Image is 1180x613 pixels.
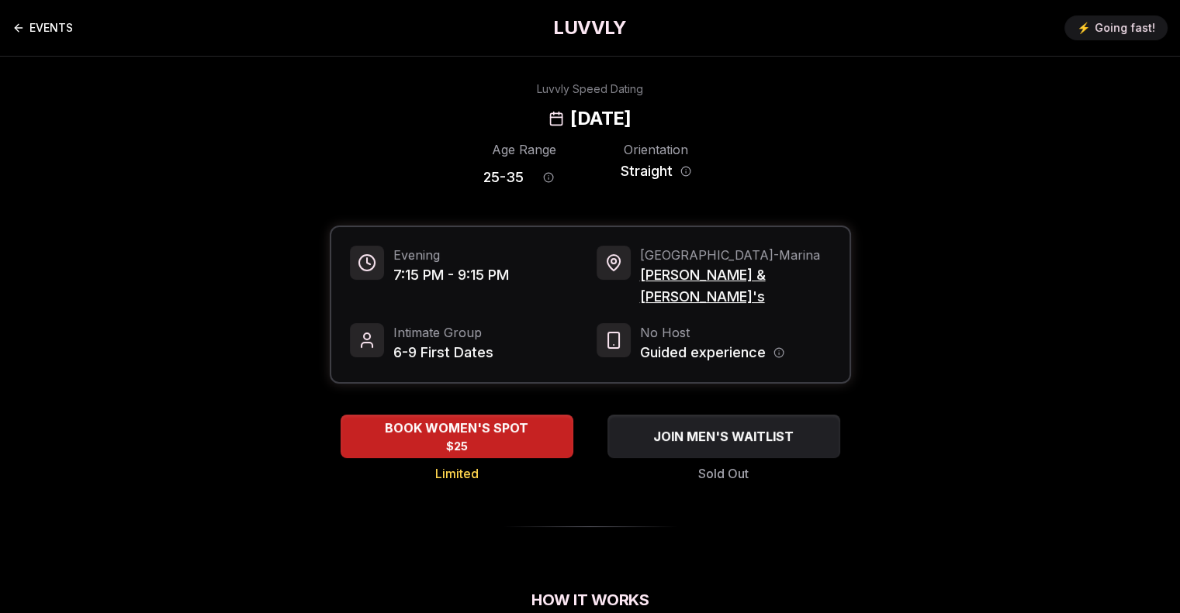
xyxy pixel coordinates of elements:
h2: [DATE] [570,106,631,131]
span: [GEOGRAPHIC_DATA] - Marina [640,246,831,264]
span: BOOK WOMEN'S SPOT [382,418,531,437]
span: Sold Out [698,464,749,483]
span: ⚡️ [1077,20,1090,36]
span: Evening [393,246,509,264]
span: 25 - 35 [483,167,524,188]
span: Limited [435,464,479,483]
span: 6-9 First Dates [393,342,493,363]
div: Age Range [483,140,566,159]
span: 7:15 PM - 9:15 PM [393,264,509,286]
div: Luvvly Speed Dating [537,81,643,97]
span: Guided experience [640,342,766,363]
button: BOOK WOMEN'S SPOT - Limited [341,415,573,458]
div: Orientation [615,140,697,159]
a: LUVVLY [553,15,626,40]
span: $25 [446,439,468,454]
a: Back to events [12,12,73,43]
h2: How It Works [330,589,851,611]
span: Straight [621,160,673,182]
span: No Host [640,323,784,342]
button: Host information [773,347,784,358]
span: JOIN MEN'S WAITLIST [650,427,797,446]
button: JOIN MEN'S WAITLIST - Sold Out [607,415,840,458]
button: Age range information [531,160,566,195]
span: Intimate Group [393,323,493,342]
span: Going fast! [1095,20,1155,36]
span: [PERSON_NAME] & [PERSON_NAME]'s [640,264,831,308]
button: Orientation information [680,166,691,177]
